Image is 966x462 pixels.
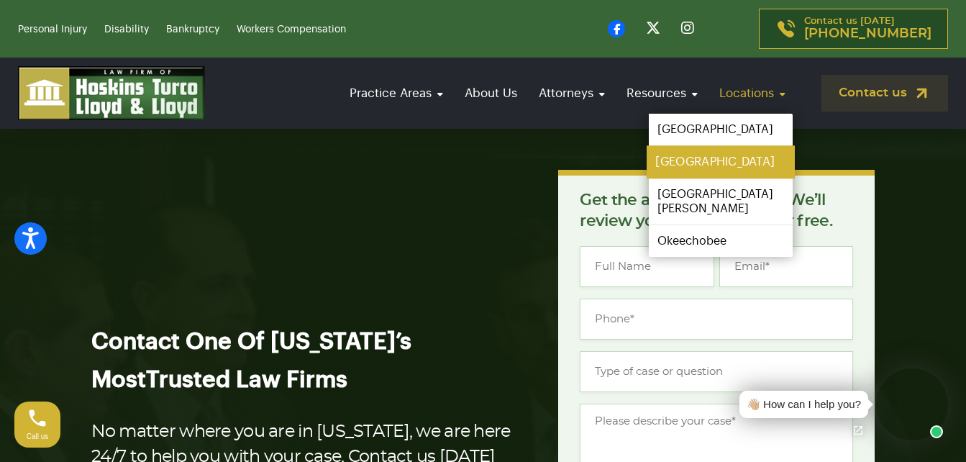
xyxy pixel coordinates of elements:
a: Locations [712,73,793,114]
span: Contact One Of [US_STATE]’s [91,330,411,353]
a: Workers Compensation [237,24,346,35]
p: Contact us [DATE] [804,17,931,41]
a: Practice Areas [342,73,450,114]
a: [GEOGRAPHIC_DATA] [647,146,795,178]
input: Email* [719,246,853,287]
a: Bankruptcy [166,24,219,35]
img: logo [18,66,205,120]
a: Contact us [821,75,948,112]
a: Open chat [843,415,873,445]
a: [GEOGRAPHIC_DATA][PERSON_NAME] [649,178,793,225]
input: Type of case or question [580,351,853,392]
a: Contact us [DATE][PHONE_NUMBER] [759,9,948,49]
a: [GEOGRAPHIC_DATA] [649,114,793,145]
div: 👋🏼 How can I help you? [747,397,861,413]
a: Okeechobee [649,225,793,257]
p: Get the answers you need. We’ll review your case [DATE], for free. [580,190,853,232]
span: Most [91,368,146,391]
a: About Us [457,73,524,114]
input: Phone* [580,299,853,340]
span: [PHONE_NUMBER] [804,27,931,41]
input: Full Name [580,246,714,287]
span: Trusted Law Firms [146,368,347,391]
a: Attorneys [532,73,612,114]
span: Call us [27,432,49,440]
a: Resources [619,73,705,114]
a: Disability [104,24,149,35]
a: Personal Injury [18,24,87,35]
